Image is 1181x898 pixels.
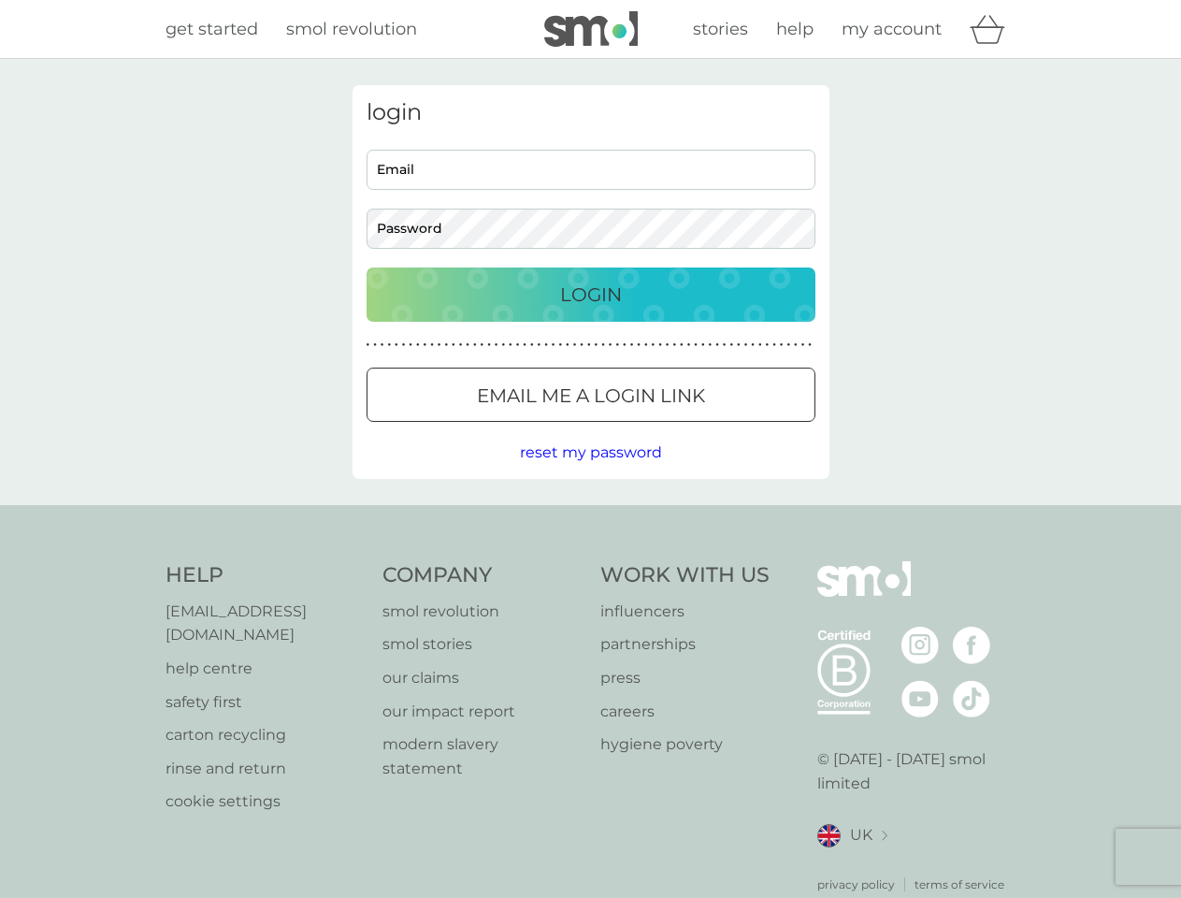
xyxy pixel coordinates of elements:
[166,690,365,715] a: safety first
[416,340,420,350] p: ●
[776,16,814,43] a: help
[566,340,569,350] p: ●
[459,340,463,350] p: ●
[600,700,770,724] a: careers
[693,16,748,43] a: stories
[286,19,417,39] span: smol revolution
[953,680,990,717] img: visit the smol Tiktok page
[402,340,406,350] p: ●
[600,561,770,590] h4: Work With Us
[166,757,365,781] a: rinse and return
[382,700,582,724] p: our impact report
[609,340,612,350] p: ●
[801,340,805,350] p: ●
[652,340,655,350] p: ●
[424,340,427,350] p: ●
[744,340,748,350] p: ●
[600,632,770,657] a: partnerships
[709,340,713,350] p: ●
[901,627,939,664] img: visit the smol Instagram page
[623,340,627,350] p: ●
[953,627,990,664] img: visit the smol Facebook page
[766,340,770,350] p: ●
[367,340,370,350] p: ●
[558,340,562,350] p: ●
[509,340,512,350] p: ●
[560,280,622,310] p: Login
[637,340,641,350] p: ●
[729,340,733,350] p: ●
[487,340,491,350] p: ●
[601,340,605,350] p: ●
[687,340,691,350] p: ●
[772,340,776,350] p: ●
[600,666,770,690] p: press
[573,340,577,350] p: ●
[817,747,1016,795] p: © [DATE] - [DATE] smol limited
[630,340,634,350] p: ●
[430,340,434,350] p: ●
[382,600,582,624] a: smol revolution
[166,789,365,814] a: cookie settings
[723,340,727,350] p: ●
[615,340,619,350] p: ●
[286,16,417,43] a: smol revolution
[901,680,939,717] img: visit the smol Youtube page
[373,340,377,350] p: ●
[580,340,583,350] p: ●
[817,876,895,893] a: privacy policy
[882,831,887,841] img: select a new location
[382,666,582,690] a: our claims
[481,340,484,350] p: ●
[166,723,365,747] p: carton recycling
[516,340,520,350] p: ●
[382,561,582,590] h4: Company
[523,340,526,350] p: ●
[166,16,258,43] a: get started
[751,340,755,350] p: ●
[794,340,798,350] p: ●
[495,340,498,350] p: ●
[701,340,705,350] p: ●
[381,340,384,350] p: ●
[600,600,770,624] a: influencers
[382,632,582,657] a: smol stories
[473,340,477,350] p: ●
[817,561,911,625] img: smol
[776,19,814,39] span: help
[544,11,638,47] img: smol
[382,732,582,780] a: modern slavery statement
[538,340,541,350] p: ●
[520,441,662,465] button: reset my password
[166,19,258,39] span: get started
[694,340,698,350] p: ●
[600,732,770,757] a: hygiene poverty
[367,368,815,422] button: Email me a login link
[166,657,365,681] a: help centre
[501,340,505,350] p: ●
[166,600,365,647] a: [EMAIL_ADDRESS][DOMAIN_NAME]
[842,19,942,39] span: my account
[737,340,741,350] p: ●
[387,340,391,350] p: ●
[395,340,398,350] p: ●
[367,268,815,322] button: Login
[915,876,1004,893] a: terms of service
[452,340,455,350] p: ●
[544,340,548,350] p: ●
[367,99,815,126] h3: login
[477,381,705,411] p: Email me a login link
[587,340,591,350] p: ●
